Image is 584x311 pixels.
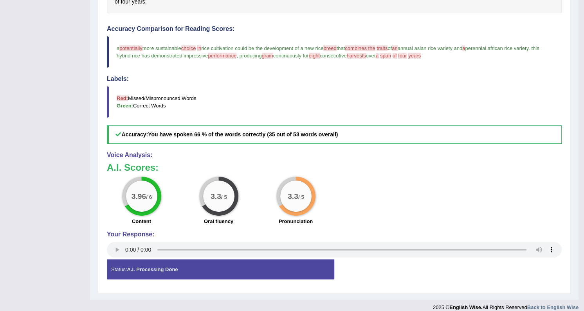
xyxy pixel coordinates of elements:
b: Green: [117,103,133,109]
h5: Accuracy: [107,125,562,144]
span: performance [208,53,236,59]
span: traits [377,45,388,51]
label: Content [132,218,151,225]
div: Status: [107,259,334,279]
span: a [376,53,379,59]
span: more sustainable [142,45,181,51]
span: in [197,45,201,51]
div: 2025 © All Rights Reserved [433,300,579,311]
span: annual asian rice variety and [398,45,463,51]
span: a [462,45,465,51]
h4: Labels: [107,75,562,82]
span: span [380,53,391,59]
span: breed [323,45,336,51]
span: harvests [347,53,366,59]
span: over [366,53,376,59]
strong: A.I. Processing Done [127,266,178,272]
big: 3.3 [211,192,221,200]
span: continuously for [273,53,309,59]
span: choice [181,45,196,51]
span: , producing [236,53,261,59]
span: combines the [345,45,375,51]
strong: English Wise. [449,304,482,310]
blockquote: Missed/Mispronounced Words Correct Words [107,86,562,118]
span: that [337,45,345,51]
b: Red: [117,95,128,101]
h4: Your Response: [107,231,562,238]
small: / 6 [146,194,152,200]
span: a [117,45,119,51]
big: 3.3 [288,192,298,200]
span: eight [309,53,320,59]
a: Back to English Wise [527,304,579,310]
span: years [408,53,421,59]
b: A.I. Scores: [107,162,159,173]
h4: Accuracy Comparison for Reading Scores: [107,25,562,32]
small: / 5 [221,194,227,200]
span: of [393,53,397,59]
b: You have spoken 66 % of the words correctly (35 out of 53 words overall) [148,131,338,138]
span: grain [262,53,273,59]
label: Oral fluency [204,218,233,225]
small: / 5 [298,194,304,200]
span: potentially [119,45,142,51]
label: Pronunciation [279,218,313,225]
h4: Voice Analysis: [107,152,562,159]
big: 3.96 [131,192,146,200]
span: perennial african rice variety. this hybrid rice has demonstrated impressive [117,45,541,59]
span: four [398,53,407,59]
span: rice cultivation could be the development of a new rice [201,45,323,51]
span: of [388,45,392,51]
span: consecutive [320,53,347,59]
span: an [392,45,397,51]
